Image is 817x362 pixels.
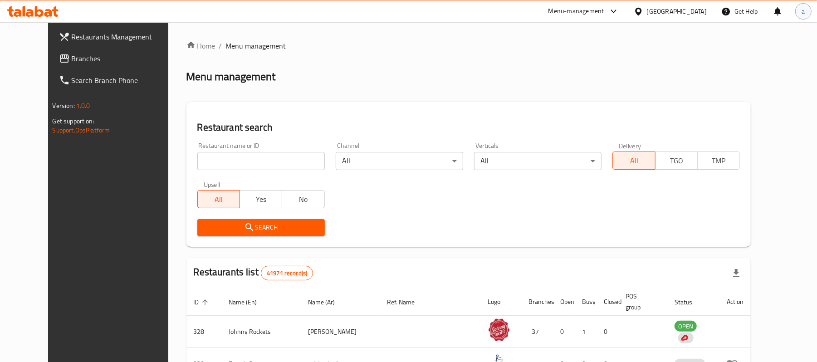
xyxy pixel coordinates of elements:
[626,291,656,313] span: POS group
[244,193,279,206] span: Yes
[201,193,236,206] span: All
[802,6,805,16] span: a
[261,266,313,280] div: Total records count
[548,6,604,17] div: Menu-management
[72,75,177,86] span: Search Branch Phone
[222,316,301,348] td: Johnny Rockets
[72,53,177,64] span: Branches
[204,181,220,187] label: Upsell
[286,193,321,206] span: No
[197,190,240,208] button: All
[197,219,325,236] button: Search
[553,288,575,316] th: Open
[186,40,751,51] nav: breadcrumb
[680,334,688,342] img: delivery hero logo
[619,142,641,149] label: Delivery
[52,48,185,69] a: Branches
[597,288,618,316] th: Closed
[701,154,736,167] span: TMP
[72,31,177,42] span: Restaurants Management
[282,190,324,208] button: No
[521,316,553,348] td: 37
[480,288,521,316] th: Logo
[474,152,602,170] div: All
[205,222,318,233] span: Search
[675,297,704,308] span: Status
[553,316,575,348] td: 0
[678,333,694,343] div: Indicates that the vendor menu management has been moved to DH Catalog service
[229,297,269,308] span: Name (En)
[261,269,313,278] span: 41971 record(s)
[336,152,463,170] div: All
[575,316,597,348] td: 1
[197,152,325,170] input: Search for restaurant name or ID..
[719,288,751,316] th: Action
[725,262,747,284] div: Export file
[52,26,185,48] a: Restaurants Management
[521,288,553,316] th: Branches
[53,115,94,127] span: Get support on:
[597,316,618,348] td: 0
[697,152,740,170] button: TMP
[53,100,75,112] span: Version:
[655,152,698,170] button: TGO
[675,321,697,332] span: OPEN
[616,154,651,167] span: All
[194,297,211,308] span: ID
[488,318,510,341] img: Johnny Rockets
[186,69,276,84] h2: Menu management
[186,40,215,51] a: Home
[387,297,426,308] span: Ref. Name
[575,288,597,316] th: Busy
[240,190,282,208] button: Yes
[219,40,222,51] li: /
[659,154,694,167] span: TGO
[76,100,90,112] span: 1.0.0
[52,69,185,91] a: Search Branch Phone
[308,297,347,308] span: Name (Ar)
[612,152,655,170] button: All
[53,124,110,136] a: Support.OpsPlatform
[186,316,222,348] td: 328
[647,6,707,16] div: [GEOGRAPHIC_DATA]
[197,121,740,134] h2: Restaurant search
[226,40,286,51] span: Menu management
[194,265,313,280] h2: Restaurants list
[301,316,380,348] td: [PERSON_NAME]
